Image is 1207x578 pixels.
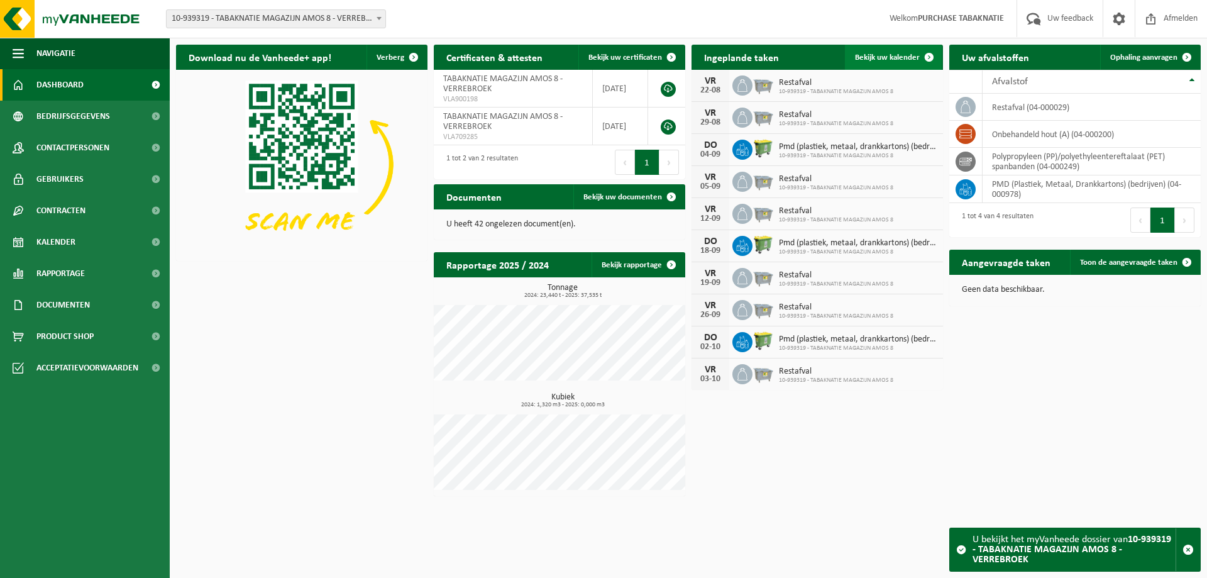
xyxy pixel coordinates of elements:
[779,120,893,128] span: 10-939319 - TABAKNATIE MAGAZIJN AMOS 8
[752,170,774,191] img: WB-2500-GAL-GY-01
[36,164,84,195] span: Gebruikers
[779,313,893,320] span: 10-939319 - TABAKNATIE MAGAZIJN AMOS 8
[752,330,774,352] img: WB-0660-HPE-GN-50
[166,9,386,28] span: 10-939319 - TABAKNATIE MAGAZIJN AMOS 8 - VERREBROEK
[377,53,404,62] span: Verberg
[635,150,659,175] button: 1
[36,38,75,69] span: Navigatie
[779,78,893,88] span: Restafval
[973,528,1176,571] div: U bekijkt het myVanheede dossier van
[1175,208,1194,233] button: Next
[973,535,1171,565] strong: 10-939319 - TABAKNATIE MAGAZIJN AMOS 8 - VERREBROEK
[918,14,1004,23] strong: PURCHASE TABAKNATIE
[752,234,774,255] img: WB-0660-HPE-GN-50
[698,279,723,287] div: 19-09
[36,258,85,289] span: Rapportage
[1110,53,1177,62] span: Ophaling aanvragen
[698,311,723,320] div: 26-09
[779,110,893,120] span: Restafval
[440,148,518,176] div: 1 tot 2 van 2 resultaten
[983,121,1201,148] td: onbehandeld hout (A) (04-000200)
[779,238,937,248] span: Pmd (plastiek, metaal, drankkartons) (bedrijven)
[36,101,110,132] span: Bedrijfsgegevens
[578,45,684,70] a: Bekijk uw certificaten
[1070,250,1199,275] a: Toon de aangevraagde taken
[440,402,685,408] span: 2024: 1,320 m3 - 2025: 0,000 m3
[443,132,583,142] span: VLA709285
[36,321,94,352] span: Product Shop
[779,303,893,313] span: Restafval
[698,333,723,343] div: DO
[593,70,648,108] td: [DATE]
[698,182,723,191] div: 05-09
[855,53,920,62] span: Bekijk uw kalender
[698,140,723,150] div: DO
[779,142,937,152] span: Pmd (plastiek, metaal, drankkartons) (bedrijven)
[573,184,684,209] a: Bekijk uw documenten
[36,226,75,258] span: Kalender
[698,269,723,279] div: VR
[779,184,893,192] span: 10-939319 - TABAKNATIE MAGAZIJN AMOS 8
[440,292,685,299] span: 2024: 23,440 t - 2025: 37,535 t
[440,393,685,408] h3: Kubiek
[698,236,723,247] div: DO
[698,301,723,311] div: VR
[949,250,1063,274] h2: Aangevraagde taken
[698,365,723,375] div: VR
[983,148,1201,175] td: polypropyleen (PP)/polyethyleentereftalaat (PET) spanbanden (04-000249)
[615,150,635,175] button: Previous
[779,270,893,281] span: Restafval
[845,45,942,70] a: Bekijk uw kalender
[956,206,1033,234] div: 1 tot 4 van 4 resultaten
[440,284,685,299] h3: Tonnage
[1130,208,1150,233] button: Previous
[779,345,937,352] span: 10-939319 - TABAKNATIE MAGAZIJN AMOS 8
[983,94,1201,121] td: restafval (04-000029)
[752,138,774,159] img: WB-0660-HPE-GN-50
[698,76,723,86] div: VR
[583,193,662,201] span: Bekijk uw documenten
[36,69,84,101] span: Dashboard
[443,94,583,104] span: VLA900198
[176,70,427,258] img: Download de VHEPlus App
[698,214,723,223] div: 12-09
[698,108,723,118] div: VR
[659,150,679,175] button: Next
[446,220,673,229] p: U heeft 42 ongelezen document(en).
[367,45,426,70] button: Verberg
[698,86,723,95] div: 22-08
[752,362,774,384] img: WB-2500-GAL-GY-01
[779,206,893,216] span: Restafval
[592,252,684,277] a: Bekijk rapportage
[36,352,138,384] span: Acceptatievoorwaarden
[1080,258,1177,267] span: Toon de aangevraagde taken
[779,377,893,384] span: 10-939319 - TABAKNATIE MAGAZIJN AMOS 8
[176,45,344,69] h2: Download nu de Vanheede+ app!
[779,216,893,224] span: 10-939319 - TABAKNATIE MAGAZIJN AMOS 8
[698,247,723,255] div: 18-09
[36,195,85,226] span: Contracten
[779,152,937,160] span: 10-939319 - TABAKNATIE MAGAZIJN AMOS 8
[1150,208,1175,233] button: 1
[779,174,893,184] span: Restafval
[443,112,563,131] span: TABAKNATIE MAGAZIJN AMOS 8 - VERREBROEK
[779,335,937,345] span: Pmd (plastiek, metaal, drankkartons) (bedrijven)
[962,286,1188,294] p: Geen data beschikbaar.
[752,74,774,95] img: WB-2500-GAL-GY-01
[434,252,561,277] h2: Rapportage 2025 / 2024
[167,10,385,28] span: 10-939319 - TABAKNATIE MAGAZIJN AMOS 8 - VERREBROEK
[698,375,723,384] div: 03-10
[752,266,774,287] img: WB-2500-GAL-GY-01
[588,53,662,62] span: Bekijk uw certificaten
[779,281,893,288] span: 10-939319 - TABAKNATIE MAGAZIJN AMOS 8
[779,248,937,256] span: 10-939319 - TABAKNATIE MAGAZIJN AMOS 8
[1100,45,1199,70] a: Ophaling aanvragen
[434,45,555,69] h2: Certificaten & attesten
[36,132,109,164] span: Contactpersonen
[593,108,648,145] td: [DATE]
[692,45,791,69] h2: Ingeplande taken
[752,298,774,320] img: WB-2500-GAL-GY-01
[698,150,723,159] div: 04-09
[992,77,1028,87] span: Afvalstof
[698,204,723,214] div: VR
